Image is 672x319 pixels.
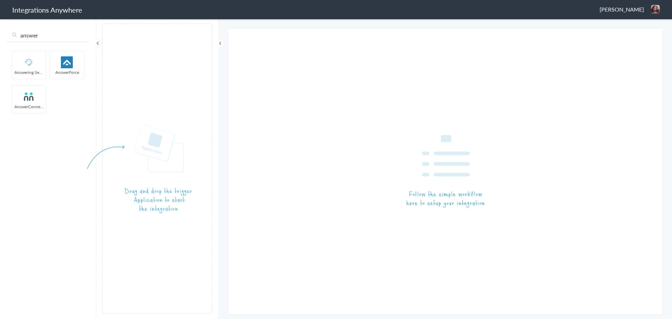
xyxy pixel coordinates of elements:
[14,91,44,103] img: answerconnect-logo.svg
[12,104,46,110] span: AnswerConnect
[600,5,644,13] span: [PERSON_NAME]
[651,5,660,14] img: 20240306-150956.jpg
[50,69,84,75] span: AnswerForce
[14,56,44,68] img: Answering_service.png
[87,124,192,213] img: instruction-trigger.png
[12,69,46,75] span: Answering Service
[12,5,82,15] h1: Integrations Anywhere
[7,29,89,42] input: Search...
[52,56,82,68] img: af-app-logo.svg
[406,135,485,208] img: instruction-workflow.png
